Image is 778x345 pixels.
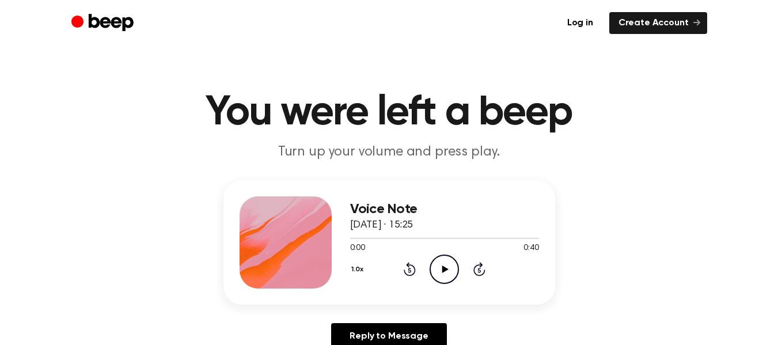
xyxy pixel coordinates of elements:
h1: You were left a beep [94,92,684,134]
a: Log in [558,12,602,34]
span: 0:00 [350,242,365,255]
button: 1.0x [350,260,368,279]
span: [DATE] · 15:25 [350,220,413,230]
a: Create Account [609,12,707,34]
span: 0:40 [523,242,538,255]
h3: Voice Note [350,202,539,217]
p: Turn up your volume and press play. [168,143,610,162]
a: Beep [71,12,136,35]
